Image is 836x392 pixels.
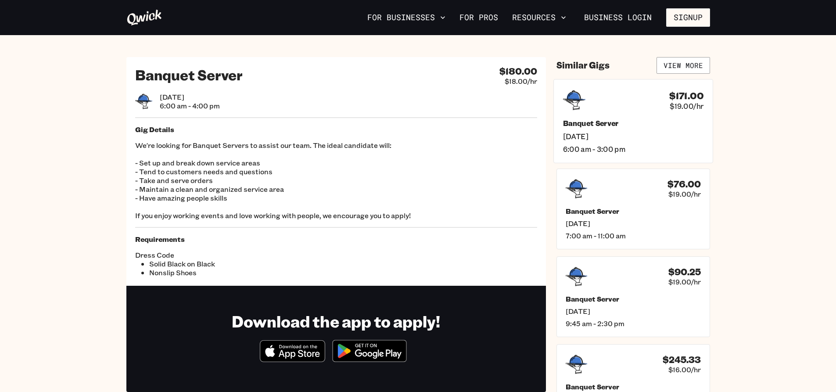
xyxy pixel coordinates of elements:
[566,307,701,316] span: [DATE]
[577,8,659,27] a: Business Login
[135,251,336,259] span: Dress Code
[563,119,703,128] h5: Banquet Server
[657,57,710,74] a: View More
[149,268,336,277] li: Nonslip Shoes
[566,295,701,303] h5: Banquet Server
[566,319,701,328] span: 9:45 am - 2:30 pm
[566,219,701,228] span: [DATE]
[663,354,701,365] h4: $245.33
[566,382,701,391] h5: Banquet Server
[149,259,336,268] li: Solid Black on Black
[135,66,243,83] h2: Banquet Server
[135,125,537,134] h5: Gig Details
[666,8,710,27] button: Signup
[160,93,220,101] span: [DATE]
[668,190,701,198] span: $19.00/hr
[505,77,537,86] span: $18.00/hr
[135,141,537,220] p: We're looking for Banquet Servers to assist our team. The ideal candidate will: - Set up and brea...
[260,355,326,364] a: Download on the App Store
[135,235,537,244] h5: Requirements
[563,131,703,140] span: [DATE]
[556,60,610,71] h4: Similar Gigs
[364,10,449,25] button: For Businesses
[566,207,701,216] h5: Banquet Server
[327,334,412,367] img: Get it on Google Play
[566,231,701,240] span: 7:00 am - 11:00 am
[456,10,502,25] a: For Pros
[668,365,701,374] span: $16.00/hr
[160,101,220,110] span: 6:00 am - 4:00 pm
[563,144,703,154] span: 6:00 am - 3:00 pm
[669,90,703,101] h4: $171.00
[667,179,701,190] h4: $76.00
[553,79,713,163] a: $171.00$19.00/hrBanquet Server[DATE]6:00 am - 3:00 pm
[556,169,710,249] a: $76.00$19.00/hrBanquet Server[DATE]7:00 am - 11:00 am
[509,10,570,25] button: Resources
[668,266,701,277] h4: $90.25
[556,256,710,337] a: $90.25$19.00/hrBanquet Server[DATE]9:45 am - 2:30 pm
[668,277,701,286] span: $19.00/hr
[232,311,440,331] h1: Download the app to apply!
[670,101,703,110] span: $19.00/hr
[499,66,537,77] h4: $180.00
